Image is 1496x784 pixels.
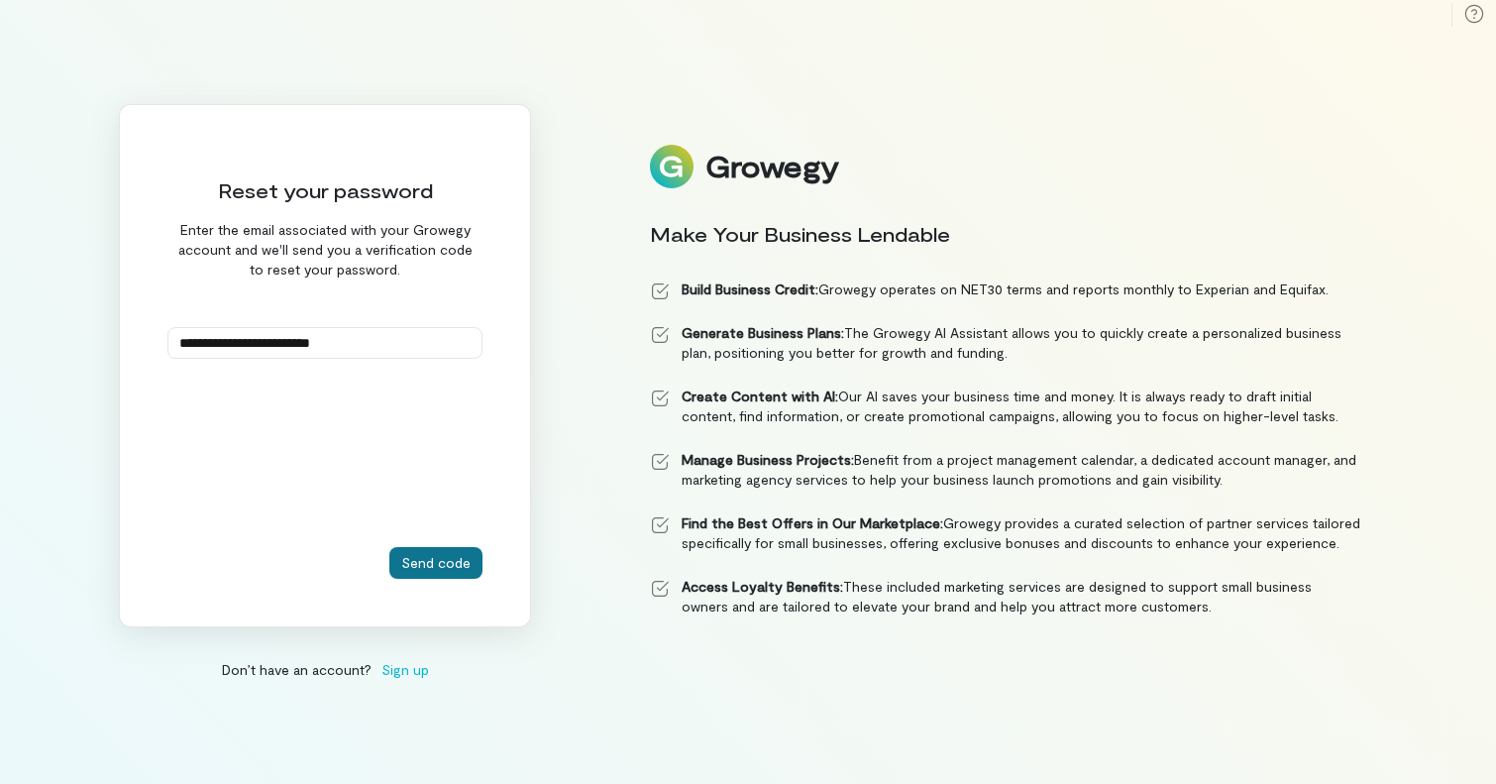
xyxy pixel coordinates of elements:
button: Send code [389,547,482,579]
strong: Find the Best Offers in Our Marketplace: [682,514,943,531]
li: Growegy provides a curated selection of partner services tailored specifically for small business... [650,513,1361,553]
span: Sign up [381,659,429,680]
div: Growegy [705,150,838,183]
li: These included marketing services are designed to support small business owners and are tailored ... [650,577,1361,616]
li: Growegy operates on NET30 terms and reports monthly to Experian and Equifax. [650,280,1361,299]
div: Reset your password [167,176,482,204]
strong: Access Loyalty Benefits: [682,578,843,595]
div: Make Your Business Lendable [650,220,1361,248]
strong: Build Business Credit: [682,280,818,297]
strong: Manage Business Projects: [682,451,854,468]
li: Benefit from a project management calendar, a dedicated account manager, and marketing agency ser... [650,450,1361,490]
li: The Growegy AI Assistant allows you to quickly create a personalized business plan, positioning y... [650,323,1361,363]
li: Our AI saves your business time and money. It is always ready to draft initial content, find info... [650,387,1361,426]
strong: Create Content with AI: [682,388,838,404]
div: Enter the email associated with your Growegy account and we'll send you a verification code to re... [167,220,482,280]
img: Logo [650,145,694,188]
div: Don’t have an account? [119,659,531,680]
strong: Generate Business Plans: [682,324,844,341]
